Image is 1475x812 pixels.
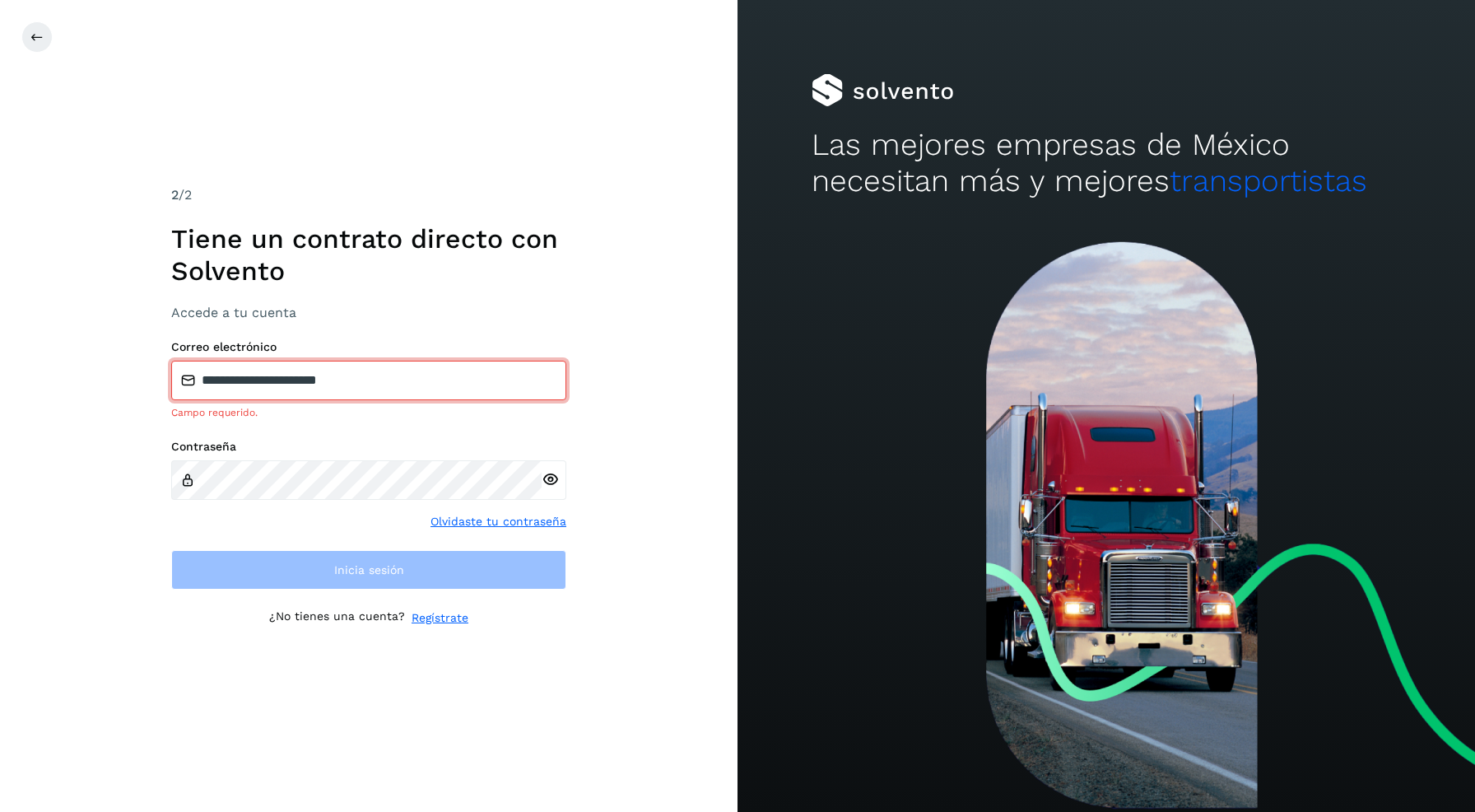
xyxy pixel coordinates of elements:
[171,305,566,320] h3: Accede a tu cuenta
[812,127,1402,200] h2: Las mejores empresas de México necesitan más y mejores
[171,185,566,205] div: /2
[171,223,566,287] h1: Tiene un contrato directo con Solvento
[430,513,566,530] a: Olvidaste tu contraseña
[171,340,566,354] label: Correo electrónico
[171,440,566,454] label: Contraseña
[269,609,405,627] p: ¿No tienes una cuenta?
[412,609,468,627] a: Regístrate
[171,405,566,420] div: Campo requerido.
[171,187,179,203] span: 2
[334,564,404,576] span: Inicia sesión
[1170,163,1367,198] span: transportistas
[171,550,566,590] button: Inicia sesión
